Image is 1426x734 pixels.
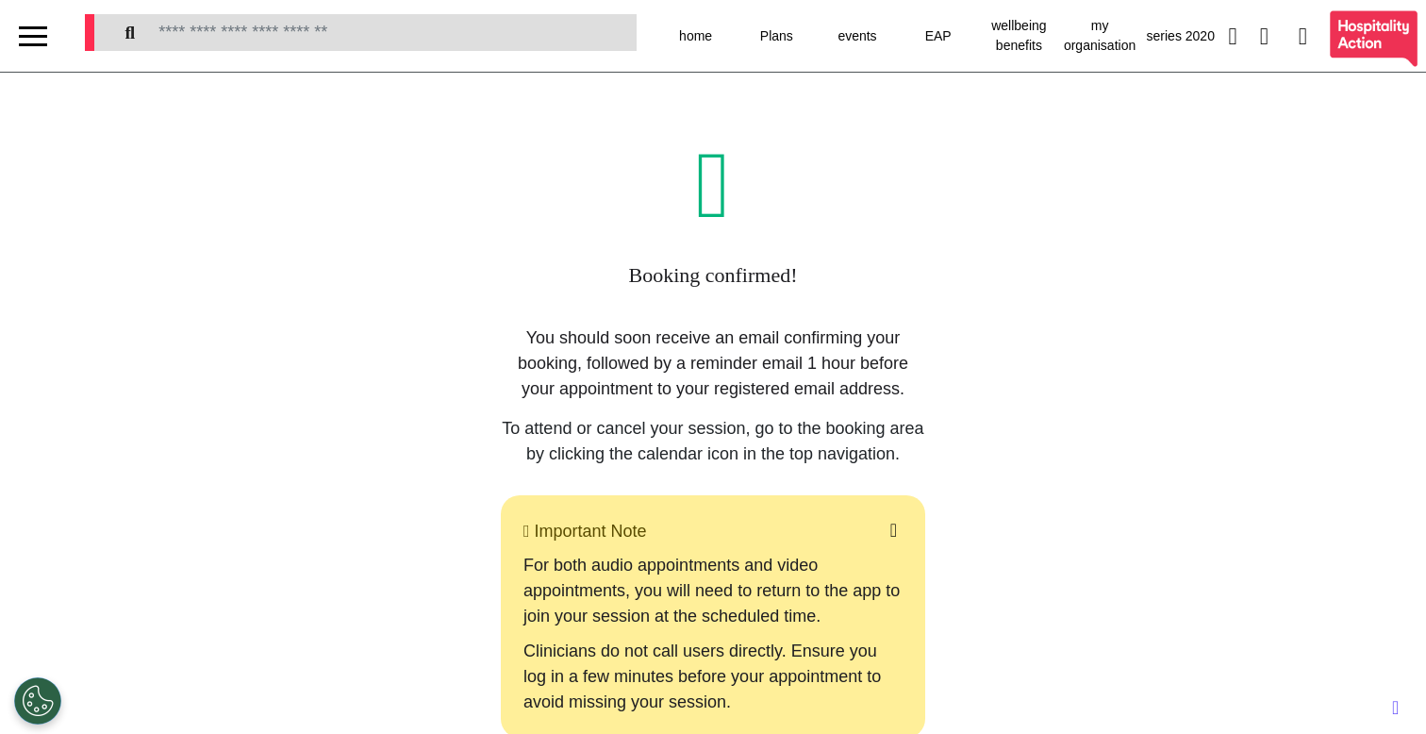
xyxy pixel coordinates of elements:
[628,263,797,288] h3: Booking confirmed!
[1059,9,1140,62] div: my organisation
[501,416,925,467] div: To attend or cancel your session, go to the booking area by clicking the calendar icon in the top...
[655,9,737,62] div: home
[817,9,898,62] div: events
[523,553,903,629] p: For both audio appointments and video appointments, you will need to return to the app to join yo...
[523,519,647,544] p: Important Note
[14,677,61,725] button: Open Preferences
[979,9,1060,62] div: wellbeing benefits
[898,9,979,62] div: EAP
[736,9,817,62] div: Plans
[501,325,925,416] div: You should soon receive an email confirming your booking, followed by a reminder email 1 hour bef...
[523,639,903,715] p: Clinicians do not call users directly. Ensure you log in a few minutes before your appointment to...
[1140,9,1221,62] div: series 2020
